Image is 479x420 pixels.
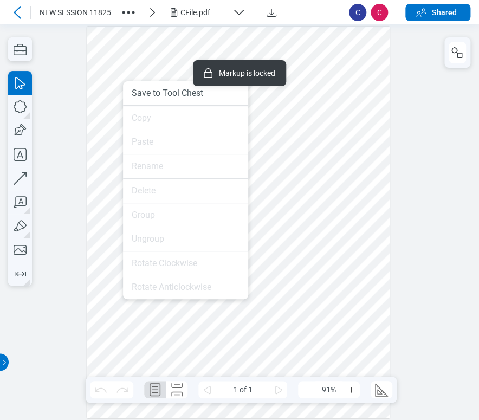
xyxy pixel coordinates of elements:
[315,381,342,398] span: 91%
[349,4,366,21] span: C
[144,381,166,398] button: Single Page Layout
[167,4,254,21] button: CFile.pdf
[405,4,470,21] button: Shared
[263,4,280,21] button: Download
[123,106,248,130] li: Copy
[371,381,392,398] button: View Scale
[298,381,315,398] button: Zoom Out
[123,203,248,227] li: Group
[90,381,112,398] button: Undo
[123,227,248,251] li: Ungroup
[432,7,457,18] span: Shared
[123,81,248,105] li: Save to Tool Chest
[123,275,248,299] li: Rotate Anticlockwise
[371,4,388,21] span: C
[123,130,248,154] li: Paste
[216,381,270,398] span: 1 of 1
[202,67,275,80] div: Markup is locked
[342,381,360,398] button: Zoom In
[123,179,248,203] li: Delete
[123,154,248,178] li: Rename
[123,251,248,275] li: Rotate Clockwise
[180,7,228,18] div: CFile.pdf
[40,7,111,18] span: NEW SESSION 11825
[166,381,187,398] button: Continuous Page Layout
[112,381,133,398] button: Redo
